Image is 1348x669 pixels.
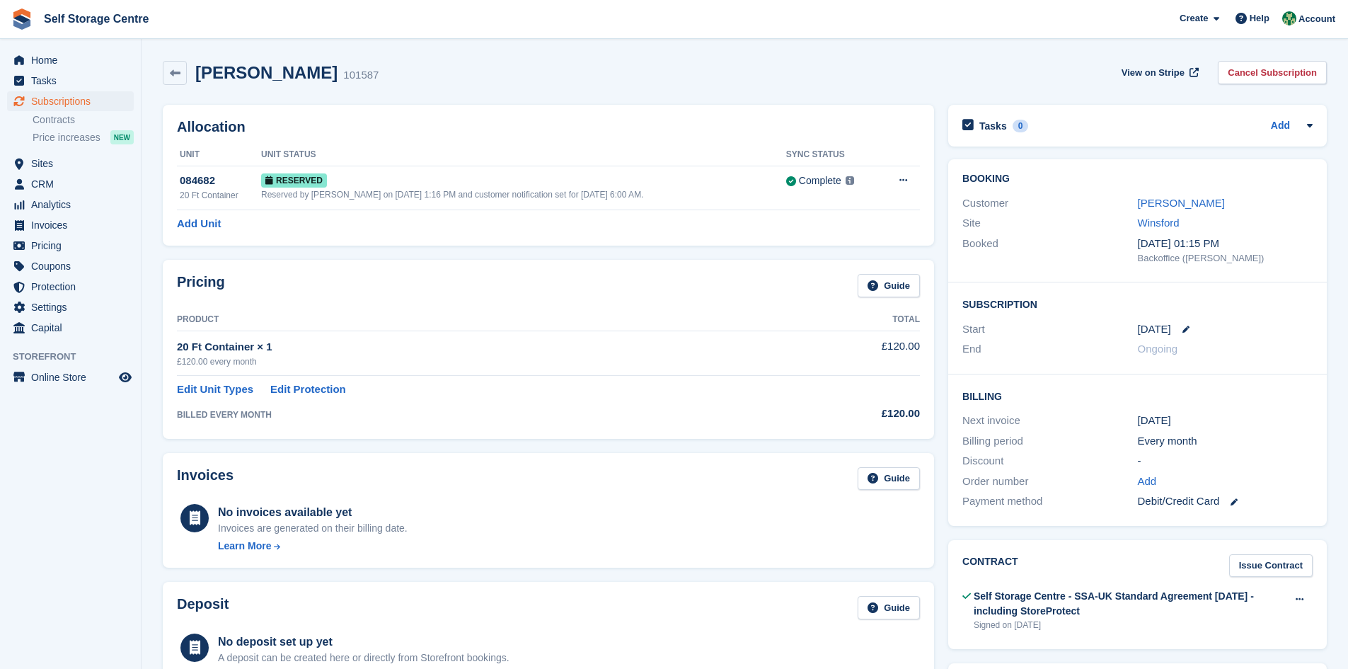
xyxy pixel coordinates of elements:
[218,539,271,554] div: Learn More
[261,144,786,166] th: Unit Status
[858,596,920,619] a: Guide
[962,554,1018,578] h2: Contract
[962,474,1137,490] div: Order number
[7,215,134,235] a: menu
[1138,321,1171,338] time: 2025-09-01 00:00:00 UTC
[962,341,1137,358] div: End
[962,195,1137,212] div: Customer
[261,173,327,188] span: Reserved
[7,318,134,338] a: menu
[177,339,783,355] div: 20 Ft Container × 1
[31,91,116,111] span: Subscriptions
[974,619,1286,631] div: Signed on [DATE]
[31,71,116,91] span: Tasks
[962,493,1137,510] div: Payment method
[33,130,134,145] a: Price increases NEW
[31,297,116,317] span: Settings
[1122,66,1185,80] span: View on Stripe
[1138,413,1313,429] div: [DATE]
[7,91,134,111] a: menu
[799,173,841,188] div: Complete
[11,8,33,30] img: stora-icon-8386f47178a22dfd0bd8f6a31ec36ba5ce8667c1dd55bd0f319d3a0aa187defe.svg
[783,406,920,422] div: £120.00
[261,188,786,201] div: Reserved by [PERSON_NAME] on [DATE] 1:16 PM and customer notification set for [DATE] 6:00 AM.
[110,130,134,144] div: NEW
[177,382,253,398] a: Edit Unit Types
[7,71,134,91] a: menu
[7,154,134,173] a: menu
[177,408,783,421] div: BILLED EVERY MONTH
[7,256,134,276] a: menu
[218,504,408,521] div: No invoices available yet
[962,236,1137,265] div: Booked
[962,413,1137,429] div: Next invoice
[962,453,1137,469] div: Discount
[1138,453,1313,469] div: -
[1138,433,1313,450] div: Every month
[1229,554,1313,578] a: Issue Contract
[177,144,261,166] th: Unit
[1116,61,1202,84] a: View on Stripe
[177,216,221,232] a: Add Unit
[13,350,141,364] span: Storefront
[180,173,261,189] div: 084682
[343,67,379,84] div: 101587
[1180,11,1208,25] span: Create
[31,277,116,297] span: Protection
[7,195,134,215] a: menu
[7,174,134,194] a: menu
[195,63,338,82] h2: [PERSON_NAME]
[270,382,346,398] a: Edit Protection
[858,274,920,297] a: Guide
[7,297,134,317] a: menu
[218,521,408,536] div: Invoices are generated on their billing date.
[177,467,234,491] h2: Invoices
[962,389,1313,403] h2: Billing
[117,369,134,386] a: Preview store
[1250,11,1269,25] span: Help
[1271,118,1290,135] a: Add
[786,144,880,166] th: Sync Status
[31,367,116,387] span: Online Store
[31,318,116,338] span: Capital
[177,355,783,368] div: £120.00 every month
[979,120,1007,132] h2: Tasks
[31,195,116,215] span: Analytics
[1013,120,1029,132] div: 0
[962,321,1137,338] div: Start
[962,433,1137,450] div: Billing period
[31,236,116,256] span: Pricing
[846,176,854,185] img: icon-info-grey-7440780725fd019a000dd9b08b2336e03edf1995a4989e88bcd33f0948082b44.svg
[1138,493,1313,510] div: Debit/Credit Card
[218,651,509,665] p: A deposit can be created here or directly from Storefront bookings.
[31,174,116,194] span: CRM
[218,539,408,554] a: Learn More
[7,277,134,297] a: menu
[1138,474,1157,490] a: Add
[783,331,920,375] td: £120.00
[783,309,920,331] th: Total
[1218,61,1327,84] a: Cancel Subscription
[1138,251,1313,265] div: Backoffice ([PERSON_NAME])
[962,215,1137,231] div: Site
[1138,217,1180,229] a: Winsford
[177,596,229,619] h2: Deposit
[218,634,509,651] div: No deposit set up yet
[1138,197,1225,209] a: [PERSON_NAME]
[31,256,116,276] span: Coupons
[7,236,134,256] a: menu
[33,113,134,127] a: Contracts
[962,173,1313,185] h2: Booking
[1298,12,1335,26] span: Account
[33,131,100,144] span: Price increases
[180,189,261,202] div: 20 Ft Container
[1138,236,1313,252] div: [DATE] 01:15 PM
[1282,11,1296,25] img: Neil Taylor
[177,274,225,297] h2: Pricing
[858,467,920,491] a: Guide
[974,589,1286,619] div: Self Storage Centre - SSA-UK Standard Agreement [DATE] - including StoreProtect
[177,309,783,331] th: Product
[31,215,116,235] span: Invoices
[31,50,116,70] span: Home
[177,119,920,135] h2: Allocation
